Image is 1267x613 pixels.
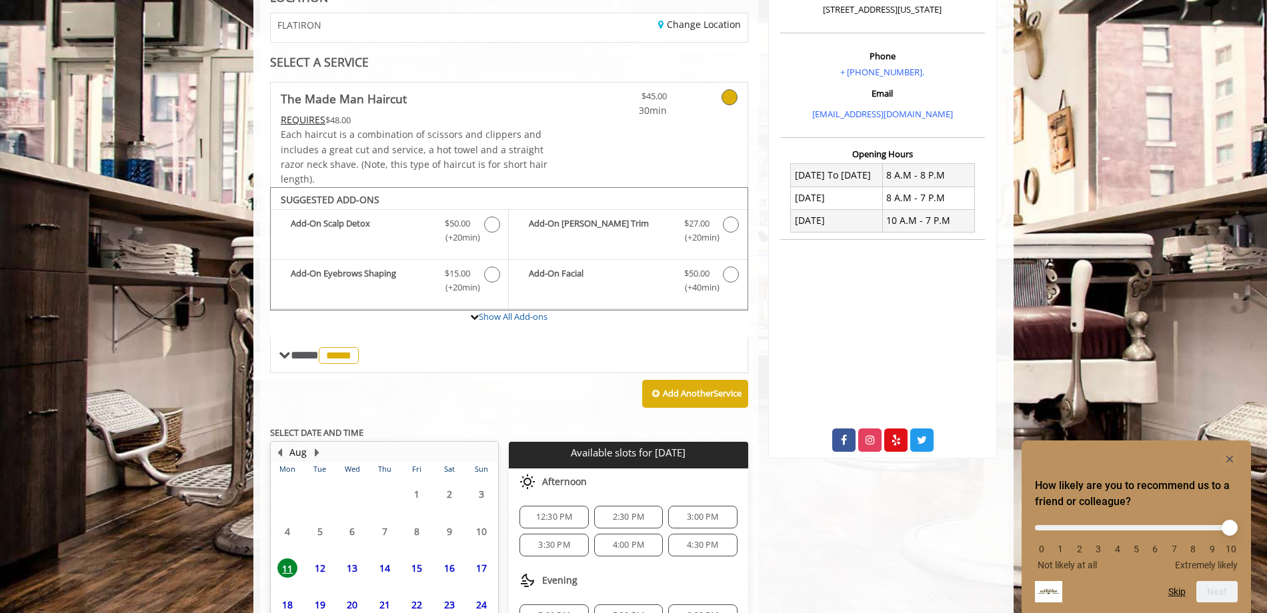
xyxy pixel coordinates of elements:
[1035,478,1238,510] h2: How likely are you to recommend us to a friend or colleague? Select an option from 0 to 10, with ...
[519,506,588,528] div: 12:30 PM
[515,267,740,298] label: Add-On Facial
[277,217,501,248] label: Add-On Scalp Detox
[594,534,663,556] div: 4:00 PM
[1054,544,1067,554] li: 1
[277,558,297,578] span: 11
[677,281,716,295] span: (+40min )
[784,89,982,98] h3: Email
[438,231,477,245] span: (+20min )
[465,462,498,476] th: Sun
[291,217,431,245] b: Add-On Scalp Detox
[281,193,379,206] b: SUGGESTED ADD-ONS
[882,164,974,187] td: 8 A.M - 8 P.M
[784,51,982,61] h3: Phone
[668,506,737,528] div: 3:00 PM
[270,187,748,311] div: The Made Man Haircut Add-onS
[780,149,985,159] h3: Opening Hours
[684,217,710,231] span: $27.00
[1111,544,1124,554] li: 4
[281,128,547,185] span: Each haircut is a combination of scissors and clippers and includes a great cut and service, a ho...
[519,474,535,490] img: afternoon slots
[401,462,433,476] th: Fri
[840,66,924,78] a: + [PHONE_NUMBER].
[310,558,330,578] span: 12
[529,267,670,295] b: Add-On Facial
[281,89,407,108] b: The Made Man Haircut
[588,83,667,118] a: $45.00
[687,512,718,522] span: 3:00 PM
[289,445,307,460] button: Aug
[439,558,459,578] span: 16
[1073,544,1086,554] li: 2
[479,310,547,322] a: Show All Add-ons
[882,187,974,209] td: 8 A.M - 7 P.M
[687,540,718,550] span: 4:30 PM
[791,209,883,232] td: [DATE]
[1222,451,1238,467] button: Hide survey
[663,387,742,399] b: Add Another Service
[277,20,321,30] span: FLATIRON
[1038,560,1097,570] span: Not likely at all
[1035,544,1048,554] li: 0
[271,462,303,476] th: Mon
[791,164,883,187] td: [DATE] To [DATE]
[281,113,549,127] div: $48.00
[303,550,335,586] td: Select day12
[368,462,400,476] th: Thu
[303,462,335,476] th: Tue
[791,187,883,209] td: [DATE]
[613,512,644,522] span: 2:30 PM
[336,462,368,476] th: Wed
[281,113,325,126] span: This service needs some Advance to be paid before we block your appointment
[438,281,477,295] span: (+20min )
[784,3,982,17] p: [STREET_ADDRESS][US_STATE]
[519,534,588,556] div: 3:30 PM
[311,445,322,460] button: Next Month
[270,426,363,438] b: SELECT DATE AND TIME
[277,267,501,298] label: Add-On Eyebrows Shaping
[588,103,667,118] span: 30min
[445,267,470,281] span: $15.00
[594,506,663,528] div: 2:30 PM
[433,462,465,476] th: Sat
[536,512,573,522] span: 12:30 PM
[514,447,742,458] p: Available slots for [DATE]
[677,231,716,245] span: (+20min )
[471,558,491,578] span: 17
[1168,544,1181,554] li: 7
[445,217,470,231] span: $50.00
[465,550,498,586] td: Select day17
[342,558,362,578] span: 13
[542,476,587,487] span: Afternoon
[658,18,741,31] a: Change Location
[270,56,748,69] div: SELECT A SERVICE
[1206,544,1219,554] li: 9
[291,267,431,295] b: Add-On Eyebrows Shaping
[336,550,368,586] td: Select day13
[642,380,748,408] button: Add AnotherService
[401,550,433,586] td: Select day15
[542,575,577,586] span: Evening
[375,558,395,578] span: 14
[274,445,285,460] button: Previous Month
[1186,544,1200,554] li: 8
[668,534,737,556] div: 4:30 PM
[271,550,303,586] td: Select day11
[613,540,644,550] span: 4:00 PM
[529,217,670,245] b: Add-On [PERSON_NAME] Trim
[515,217,740,248] label: Add-On Beard Trim
[1168,586,1186,597] button: Skip
[519,572,535,588] img: evening slots
[684,267,710,281] span: $50.00
[1035,451,1238,602] div: How likely are you to recommend us to a friend or colleague? Select an option from 0 to 10, with ...
[538,540,569,550] span: 3:30 PM
[433,550,465,586] td: Select day16
[368,550,400,586] td: Select day14
[882,209,974,232] td: 10 A.M - 7 P.M
[407,558,427,578] span: 15
[1175,560,1238,570] span: Extremely likely
[1148,544,1162,554] li: 6
[1224,544,1238,554] li: 10
[1196,581,1238,602] button: Next question
[1130,544,1143,554] li: 5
